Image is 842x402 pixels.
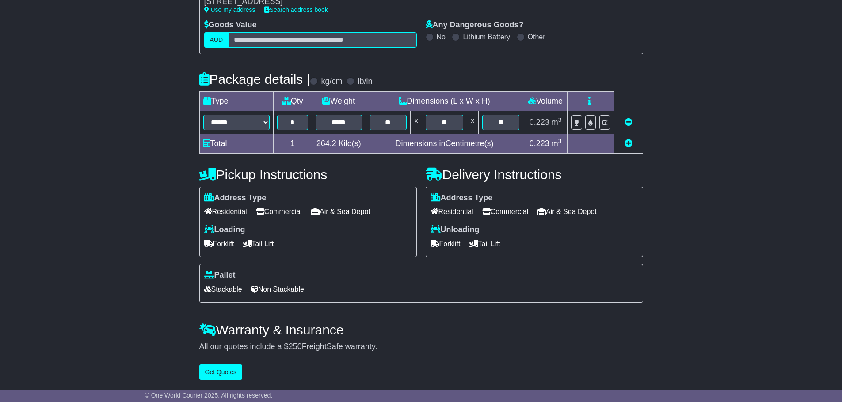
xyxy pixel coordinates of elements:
label: Address Type [204,193,267,203]
sup: 3 [558,116,562,123]
td: Kilo(s) [312,134,366,153]
a: Add new item [625,139,632,148]
span: Non Stackable [251,282,304,296]
td: x [467,111,478,134]
label: Loading [204,225,245,235]
label: Other [528,33,545,41]
a: Remove this item [625,118,632,127]
h4: Warranty & Insurance [199,323,643,337]
h4: Pickup Instructions [199,167,417,182]
td: Volume [523,91,568,111]
td: Dimensions in Centimetre(s) [366,134,523,153]
label: No [437,33,446,41]
td: 1 [273,134,312,153]
td: Dimensions (L x W x H) [366,91,523,111]
label: Lithium Battery [463,33,510,41]
span: 264.2 [316,139,336,148]
label: Pallet [204,271,236,280]
td: Total [199,134,273,153]
label: Unloading [431,225,480,235]
td: Type [199,91,273,111]
button: Get Quotes [199,364,243,380]
label: Address Type [431,193,493,203]
span: Tail Lift [469,237,500,251]
span: 0.223 [530,118,549,127]
td: Weight [312,91,366,111]
span: Tail Lift [243,237,274,251]
span: © One World Courier 2025. All rights reserved. [145,392,273,399]
label: lb/in [358,77,372,86]
span: Air & Sea Depot [537,205,597,218]
div: All our quotes include a $ FreightSafe warranty. [199,342,643,352]
label: AUD [204,32,229,48]
span: Commercial [256,205,302,218]
span: Forklift [431,237,461,251]
span: m [552,139,562,148]
td: Qty [273,91,312,111]
td: x [411,111,422,134]
label: Any Dangerous Goods? [426,20,524,30]
a: Search address book [264,6,328,13]
span: Air & Sea Depot [311,205,370,218]
label: kg/cm [321,77,342,86]
span: 250 [289,342,302,351]
span: 0.223 [530,139,549,148]
span: Residential [431,205,473,218]
span: m [552,118,562,127]
span: Forklift [204,237,234,251]
span: Residential [204,205,247,218]
span: Stackable [204,282,242,296]
label: Goods Value [204,20,257,30]
sup: 3 [558,138,562,144]
h4: Package details | [199,72,310,86]
span: Commercial [482,205,528,218]
a: Use my address [204,6,255,13]
h4: Delivery Instructions [426,167,643,182]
